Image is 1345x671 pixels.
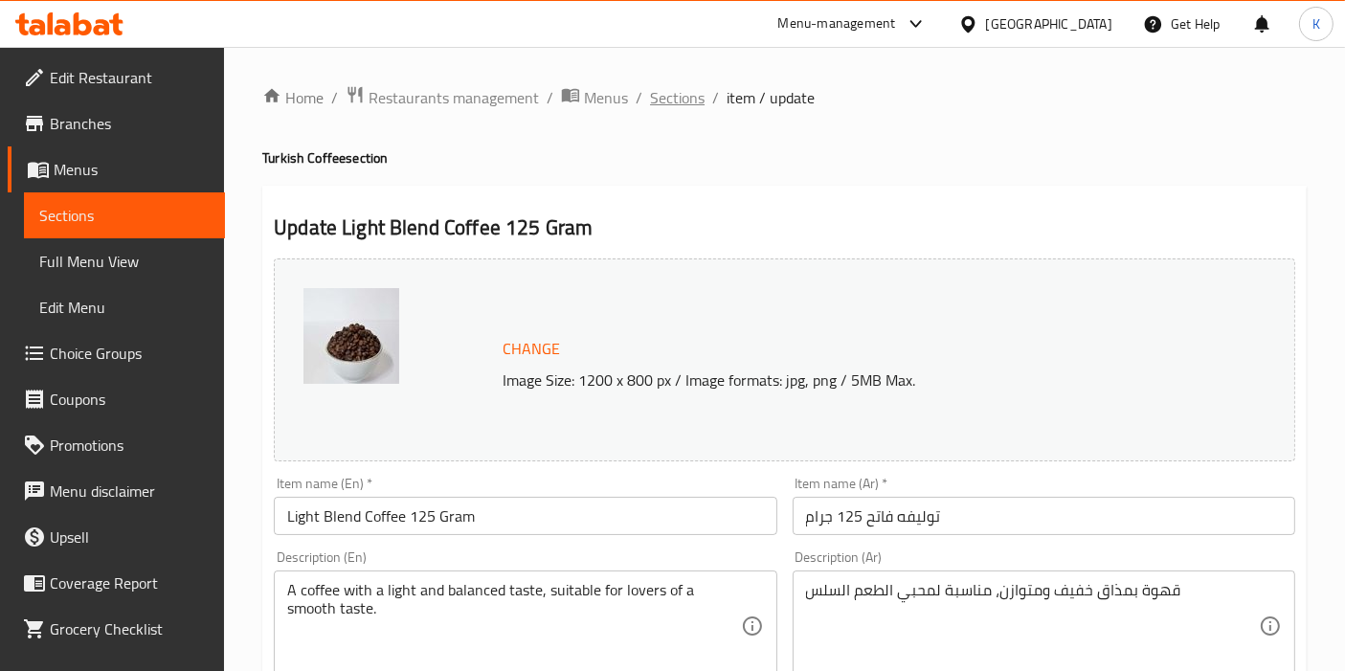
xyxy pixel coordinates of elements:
[495,369,1217,391] p: Image Size: 1200 x 800 px / Image formats: jpg, png / 5MB Max.
[712,86,719,109] li: /
[346,85,539,110] a: Restaurants management
[8,101,225,146] a: Branches
[39,204,210,227] span: Sections
[8,468,225,514] a: Menu disclaimer
[24,192,225,238] a: Sections
[50,388,210,411] span: Coupons
[274,497,776,535] input: Enter name En
[50,66,210,89] span: Edit Restaurant
[8,422,225,468] a: Promotions
[24,284,225,330] a: Edit Menu
[1312,13,1320,34] span: K
[650,86,705,109] a: Sections
[495,329,568,369] button: Change
[303,288,399,384] img: %D8%AA%D9%88%D9%84%D9%8A%D9%81%D9%87_%D9%81%D8%A7%D8%AA%D8%AD_%D9%88%D8%B3%D8%B763891711488584644...
[50,480,210,503] span: Menu disclaimer
[262,86,324,109] a: Home
[986,13,1112,34] div: [GEOGRAPHIC_DATA]
[262,85,1307,110] nav: breadcrumb
[547,86,553,109] li: /
[8,514,225,560] a: Upsell
[331,86,338,109] li: /
[8,55,225,101] a: Edit Restaurant
[727,86,815,109] span: item / update
[503,335,560,363] span: Change
[8,560,225,606] a: Coverage Report
[24,238,225,284] a: Full Menu View
[8,606,225,652] a: Grocery Checklist
[8,330,225,376] a: Choice Groups
[39,250,210,273] span: Full Menu View
[274,213,1295,242] h2: Update Light Blend Coffee 125 Gram
[50,617,210,640] span: Grocery Checklist
[8,376,225,422] a: Coupons
[561,85,628,110] a: Menus
[262,148,1307,168] h4: Turkish Coffee section
[636,86,642,109] li: /
[793,497,1295,535] input: Enter name Ar
[50,526,210,548] span: Upsell
[39,296,210,319] span: Edit Menu
[50,571,210,594] span: Coverage Report
[50,112,210,135] span: Branches
[50,434,210,457] span: Promotions
[50,342,210,365] span: Choice Groups
[369,86,539,109] span: Restaurants management
[778,12,896,35] div: Menu-management
[54,158,210,181] span: Menus
[8,146,225,192] a: Menus
[584,86,628,109] span: Menus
